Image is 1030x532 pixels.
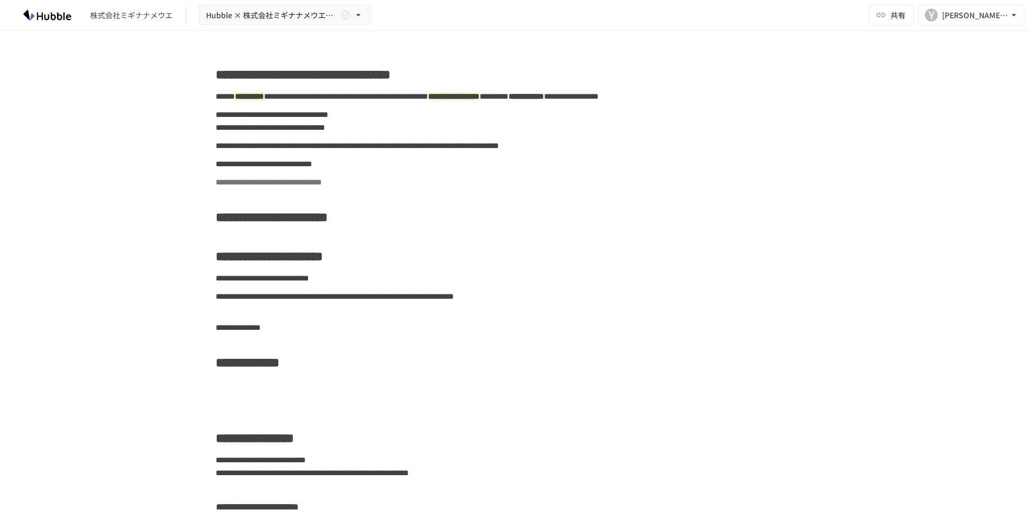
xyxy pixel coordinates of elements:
[13,6,82,24] img: HzDRNkGCf7KYO4GfwKnzITak6oVsp5RHeZBEM1dQFiQ
[925,9,938,21] div: Y
[891,9,906,21] span: 共有
[918,4,1026,26] button: Y[PERSON_NAME][EMAIL_ADDRESS][DOMAIN_NAME]
[90,10,173,21] div: 株式会社ミギナナメウエ
[199,5,371,26] button: Hubble × 株式会社ミギナナメウエ様 オンボーディングプロジェクト
[206,9,338,22] span: Hubble × 株式会社ミギナナメウエ様 オンボーディングプロジェクト
[869,4,914,26] button: 共有
[942,9,1009,22] div: [PERSON_NAME][EMAIL_ADDRESS][DOMAIN_NAME]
